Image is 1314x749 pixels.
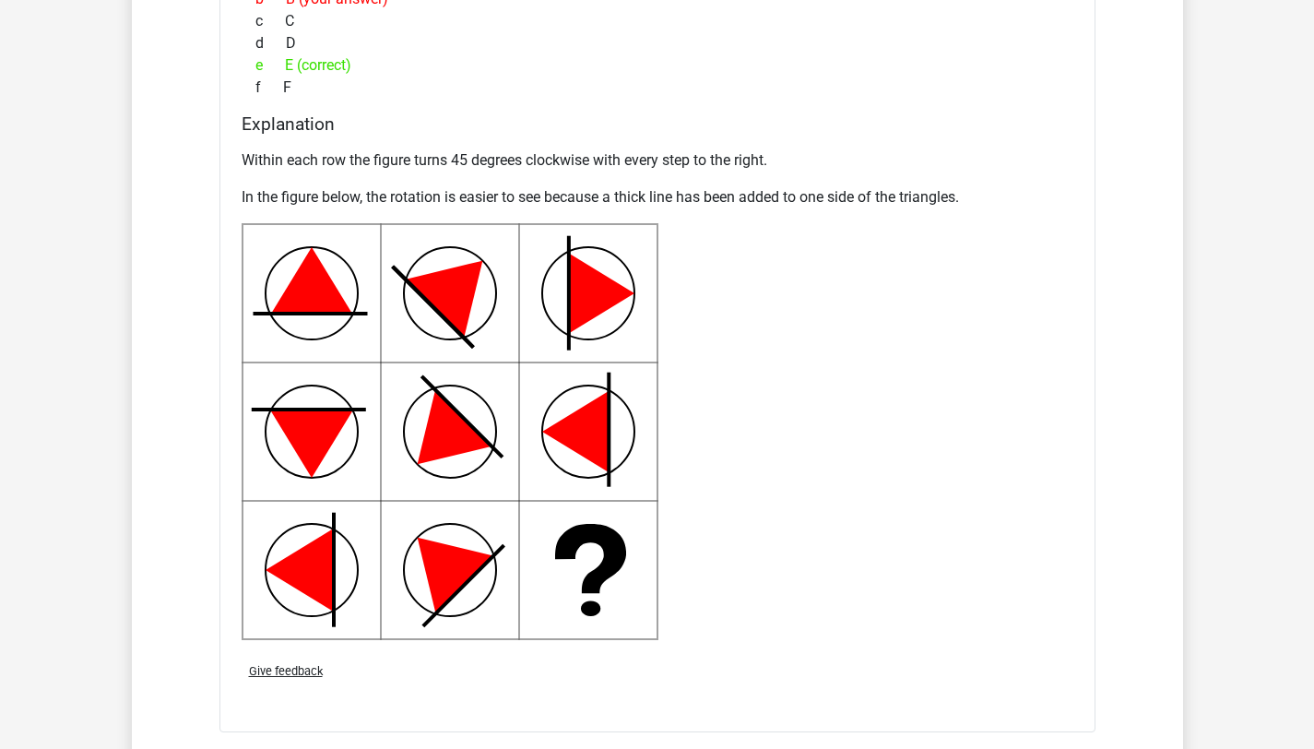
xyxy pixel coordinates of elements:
[242,10,1073,32] div: C
[249,664,323,678] span: Give feedback
[242,186,1073,208] p: In the figure below, the rotation is easier to see because a thick line has been added to one sid...
[255,32,286,54] span: d
[255,77,283,99] span: f
[242,77,1073,99] div: F
[242,149,1073,172] p: Within each row the figure turns 45 degrees clockwise with every step to the right.
[242,32,1073,54] div: D
[242,54,1073,77] div: E (correct)
[242,113,1073,135] h4: Explanation
[255,10,285,32] span: c
[255,54,285,77] span: e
